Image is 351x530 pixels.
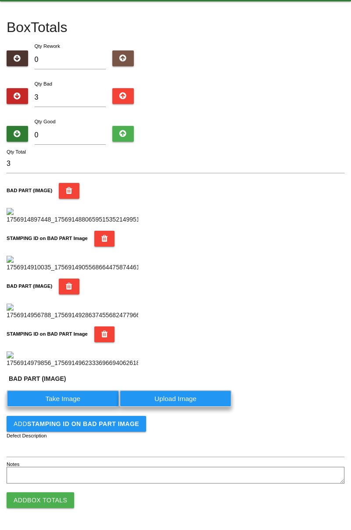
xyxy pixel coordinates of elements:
[7,331,88,337] b: STAMPING ID on BAD PART Image
[35,81,52,86] label: Qty Bad
[7,188,52,193] b: BAD PART (IMAGE)
[7,304,138,320] img: 1756914956788_17569149286374556824779662077508.jpg
[59,279,79,294] button: BAD PART (IMAGE)
[94,326,115,342] button: STAMPING ID on BAD PART Image
[35,43,60,49] label: Qty Rework
[7,351,138,368] img: 1756914979856_1756914962333696694062618161210.jpg
[7,236,88,241] b: STAMPING ID on BAD PART Image
[7,208,138,224] img: 1756914897448_17569148806595153521499513998335.jpg
[7,390,119,407] label: Take Image
[7,148,26,156] label: Qty Total
[7,256,138,272] img: 1756914910035_17569149055686644758744617394102.jpg
[9,375,66,382] b: BAD PART (IMAGE)
[119,390,232,407] label: Upload Image
[7,461,19,468] label: Notes
[7,432,47,440] label: Defect Description
[35,119,56,124] label: Qty Good
[59,183,79,199] button: BAD PART (IMAGE)
[27,420,139,427] b: STAMPING ID on BAD PART Image
[7,283,52,289] b: BAD PART (IMAGE)
[7,492,74,508] button: AddBox Totals
[7,20,344,35] h4: Box Totals
[94,231,115,247] button: STAMPING ID on BAD PART Image
[7,416,146,432] button: AddSTAMPING ID on BAD PART Image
